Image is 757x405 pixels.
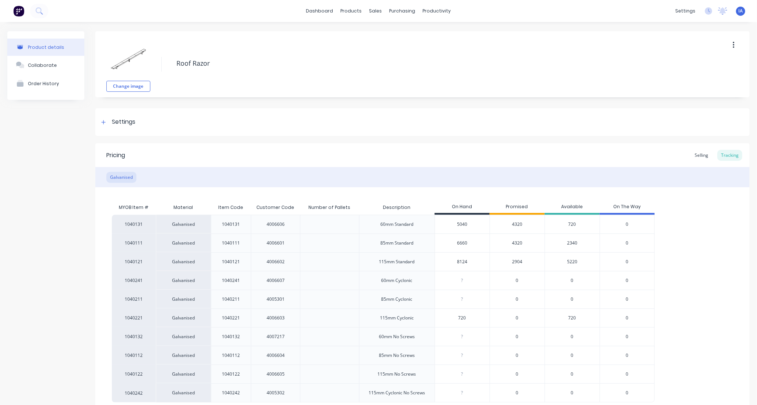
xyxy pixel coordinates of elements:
[545,290,600,308] div: 0
[381,296,413,303] div: 85mm Cyclonic
[267,277,285,284] div: 4006607
[435,365,490,383] div: ?
[516,371,519,377] span: 0
[112,308,156,327] div: 1040221
[545,234,600,252] div: 2340
[112,271,156,290] div: 1040241
[512,258,522,265] span: 2904
[545,215,600,234] div: 720
[739,8,743,14] span: IA
[626,221,628,228] span: 0
[106,172,136,183] div: Galvanised
[156,271,211,290] div: Galvanised
[222,277,240,284] div: 1040241
[516,390,519,396] span: 0
[379,258,415,265] div: 115mm Standard
[626,258,628,265] span: 0
[222,296,240,303] div: 1040211
[545,346,600,365] div: 0
[516,333,519,340] span: 0
[435,309,490,327] div: 720
[512,240,522,246] span: 4320
[267,258,285,265] div: 4006602
[110,40,147,77] img: file
[106,81,150,92] button: Change image
[112,234,156,252] div: 1040111
[626,315,628,321] span: 0
[516,315,519,321] span: 0
[267,315,285,321] div: 4006603
[545,271,600,290] div: 0
[267,371,285,377] div: 4006605
[112,346,156,365] div: 1040112
[222,221,240,228] div: 1040131
[545,308,600,327] div: 720
[112,215,156,234] div: 1040131
[112,383,156,402] div: 1040242
[106,37,150,92] div: fileChange image
[156,200,211,215] div: Material
[545,327,600,346] div: 0
[626,296,628,303] span: 0
[435,200,490,215] div: On Hand
[267,390,285,396] div: 4005302
[28,62,57,68] div: Collaborate
[691,150,712,161] div: Selling
[516,296,519,303] span: 0
[378,371,416,377] div: 115mm No Screws
[672,6,699,17] div: settings
[379,333,415,340] div: 60mm No Screws
[303,6,337,17] a: dashboard
[156,308,211,327] div: Galvanised
[435,346,490,365] div: ?
[626,333,628,340] span: 0
[7,39,84,56] button: Product details
[7,56,84,74] button: Collaborate
[435,234,490,252] div: 6660
[267,352,285,359] div: 4006604
[379,352,415,359] div: 85mm No Screws
[369,390,425,396] div: 115mm Cyclonic No Screws
[626,352,628,359] span: 0
[222,315,240,321] div: 1040221
[156,215,211,234] div: Galvanised
[626,277,628,284] span: 0
[435,253,490,271] div: 8124
[222,240,240,246] div: 1040111
[490,200,545,215] div: Promised
[112,327,156,346] div: 1040132
[267,240,285,246] div: 4006601
[545,365,600,383] div: 0
[419,6,455,17] div: productivity
[222,352,240,359] div: 1040112
[512,221,522,228] span: 4320
[516,352,519,359] span: 0
[435,215,490,234] div: 5040
[435,384,490,402] div: ?
[112,290,156,308] div: 1040211
[222,390,240,396] div: 1040242
[222,333,240,340] div: 1040132
[435,328,490,346] div: ?
[156,383,211,402] div: Galvanised
[28,44,64,50] div: Product details
[267,296,285,303] div: 4005301
[626,240,628,246] span: 0
[380,315,414,321] div: 115mm Cyclonic
[156,346,211,365] div: Galvanised
[435,290,490,308] div: ?
[112,252,156,271] div: 1040121
[156,327,211,346] div: Galvanised
[267,221,285,228] div: 4006606
[106,151,125,160] div: Pricing
[377,198,416,217] div: Description
[435,271,490,290] div: ?
[626,390,628,396] span: 0
[212,198,249,217] div: Item Code
[381,277,413,284] div: 60mm Cyclonic
[173,55,679,72] textarea: Roof Razor
[516,277,519,284] span: 0
[156,234,211,252] div: Galvanised
[545,252,600,271] div: 5220
[156,365,211,383] div: Galvanised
